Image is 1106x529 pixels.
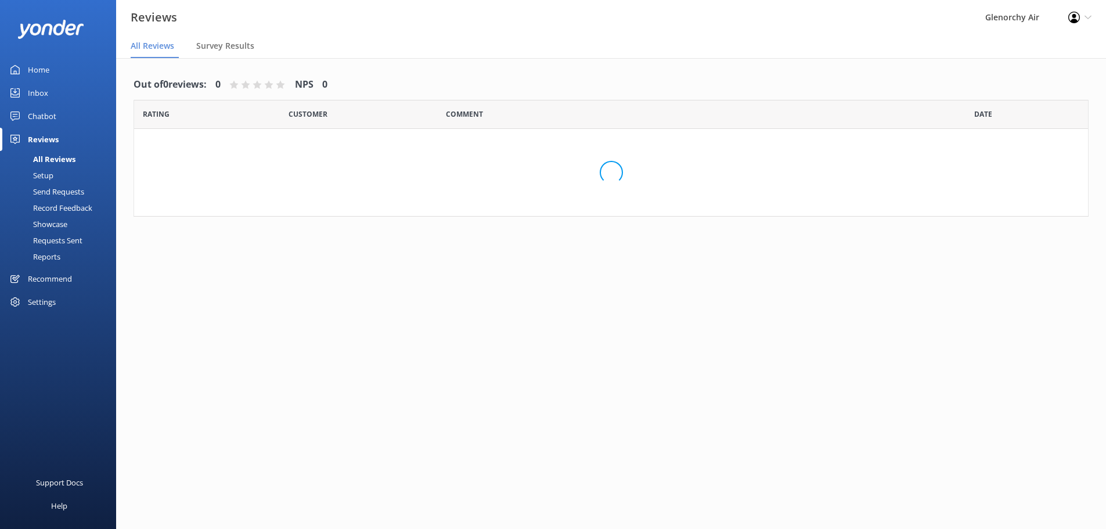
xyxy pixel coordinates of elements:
[134,77,207,92] h4: Out of 0 reviews:
[7,167,53,183] div: Setup
[974,109,992,120] span: Date
[7,216,116,232] a: Showcase
[7,232,116,249] a: Requests Sent
[131,40,174,52] span: All Reviews
[131,8,177,27] h3: Reviews
[289,109,327,120] span: Date
[196,40,254,52] span: Survey Results
[7,232,82,249] div: Requests Sent
[446,109,483,120] span: Question
[7,216,67,232] div: Showcase
[7,200,92,216] div: Record Feedback
[7,151,75,167] div: All Reviews
[143,109,170,120] span: Date
[28,105,56,128] div: Chatbot
[215,77,221,92] h4: 0
[28,267,72,290] div: Recommend
[7,183,116,200] a: Send Requests
[28,128,59,151] div: Reviews
[36,471,83,494] div: Support Docs
[17,20,84,39] img: yonder-white-logo.png
[7,249,60,265] div: Reports
[7,183,84,200] div: Send Requests
[7,151,116,167] a: All Reviews
[51,494,67,517] div: Help
[295,77,314,92] h4: NPS
[7,200,116,216] a: Record Feedback
[322,77,327,92] h4: 0
[28,290,56,314] div: Settings
[28,58,49,81] div: Home
[7,249,116,265] a: Reports
[7,167,116,183] a: Setup
[28,81,48,105] div: Inbox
